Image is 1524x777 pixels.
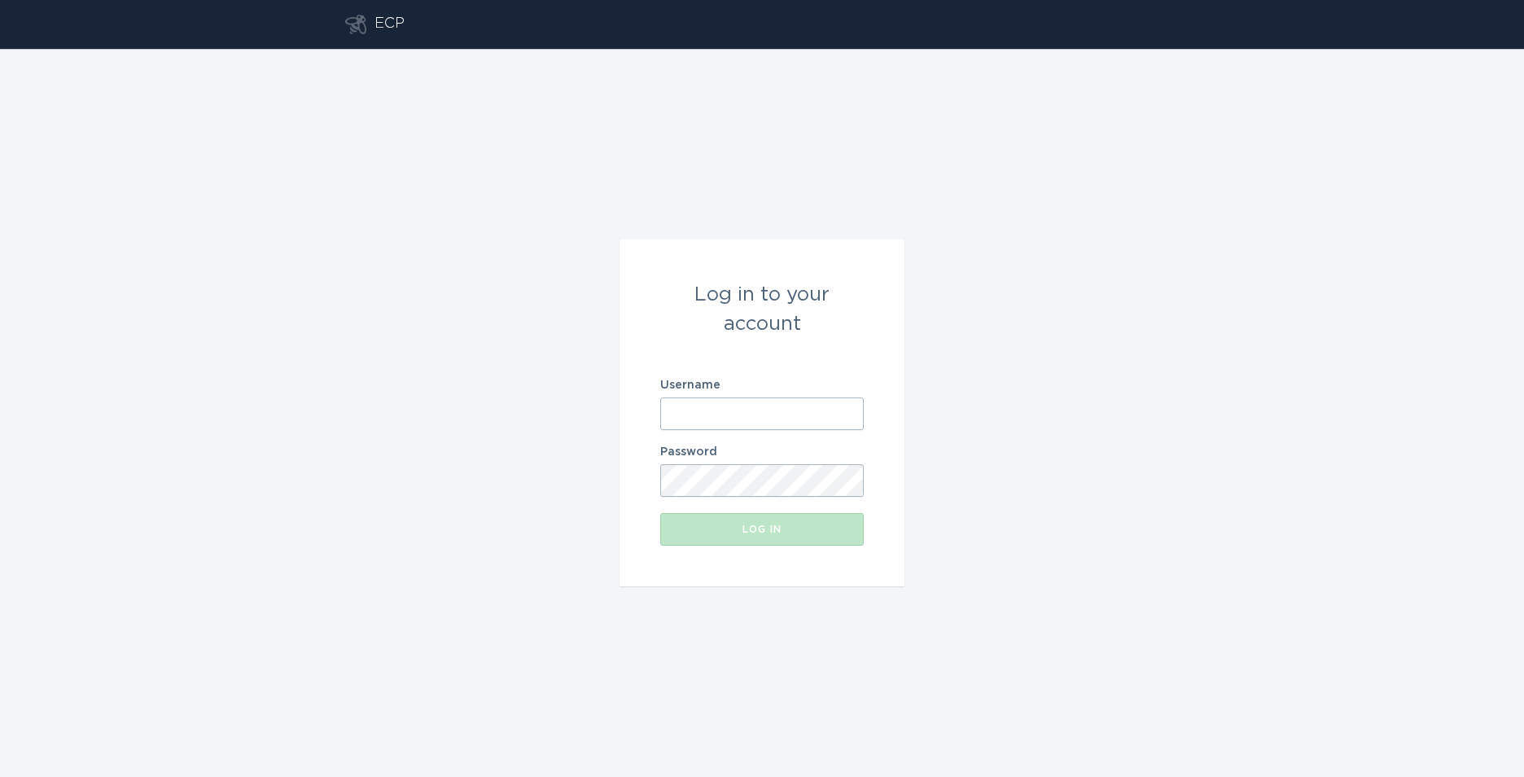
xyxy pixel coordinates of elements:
[345,15,366,34] button: Go to dashboard
[660,280,864,339] div: Log in to your account
[374,15,405,34] div: ECP
[660,513,864,546] button: Log in
[668,525,856,534] div: Log in
[660,446,864,458] label: Password
[660,380,864,391] label: Username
